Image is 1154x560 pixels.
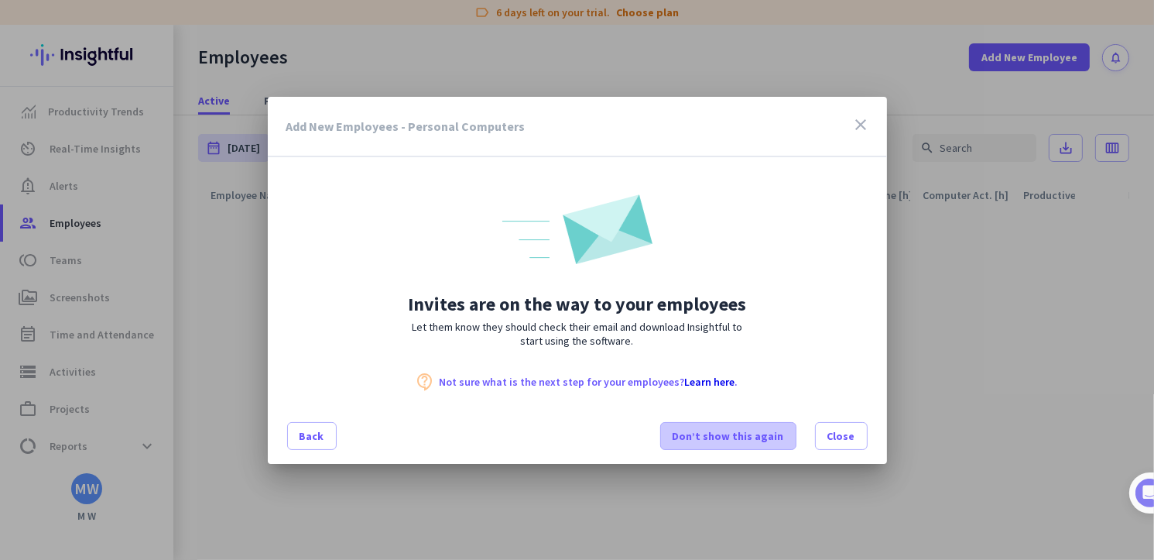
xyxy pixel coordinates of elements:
[660,422,796,450] button: Don’t show this again
[815,422,868,450] button: Close
[286,120,526,132] h3: Add New Employees - Personal Computers
[673,428,784,444] span: Don’t show this again
[287,422,337,450] button: Back
[852,115,871,134] i: close
[300,428,324,444] span: Back
[440,376,738,387] p: Not sure what is the next step for your employees? .
[268,295,887,314] h2: Invites are on the way to your employees
[502,194,652,264] img: onway
[268,320,887,348] p: Let them know they should check their email and download Insightful to start using the software.
[827,428,855,444] span: Close
[685,375,735,389] a: Learn here
[416,373,435,391] i: contact_support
